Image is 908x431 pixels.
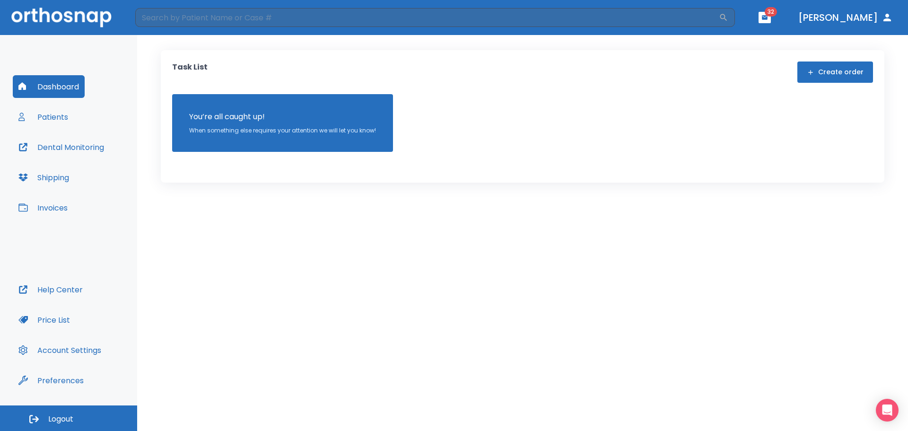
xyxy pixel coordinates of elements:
[13,166,75,189] button: Shipping
[172,62,208,83] p: Task List
[13,339,107,361] button: Account Settings
[13,106,74,128] button: Patients
[765,7,777,17] span: 32
[794,9,897,26] button: [PERSON_NAME]
[48,414,73,424] span: Logout
[797,62,873,83] button: Create order
[189,111,376,123] p: You’re all caught up!
[13,196,73,219] button: Invoices
[13,369,89,392] button: Preferences
[13,278,88,301] button: Help Center
[189,126,376,135] p: When something else requires your attention we will let you know!
[13,75,85,98] button: Dashboard
[135,8,719,27] input: Search by Patient Name or Case #
[876,399,899,422] div: Open Intercom Messenger
[11,8,112,27] img: Orthosnap
[13,136,110,158] button: Dental Monitoring
[13,308,76,331] button: Price List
